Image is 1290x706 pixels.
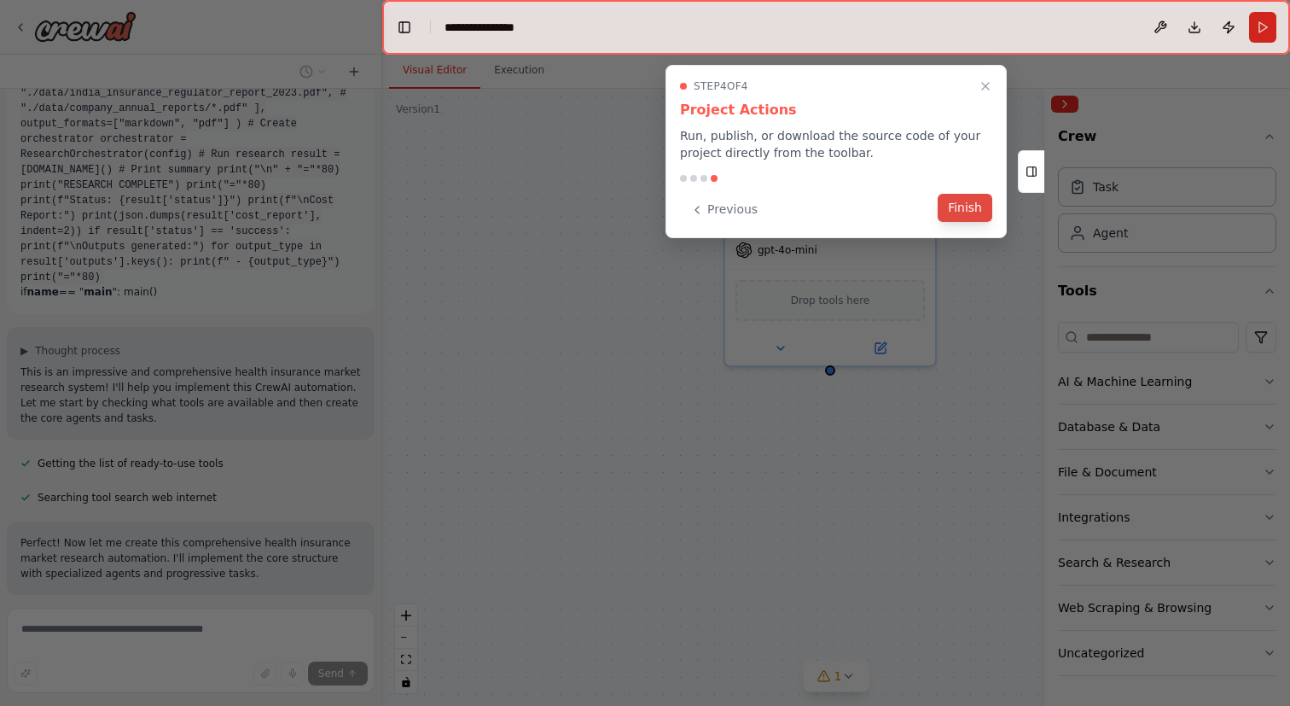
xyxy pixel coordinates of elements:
button: Hide left sidebar [392,15,416,39]
h3: Project Actions [680,100,992,120]
p: Run, publish, or download the source code of your project directly from the toolbar. [680,127,992,161]
span: Step 4 of 4 [694,79,748,93]
button: Finish [938,194,992,222]
button: Close walkthrough [975,76,996,96]
button: Previous [680,195,768,224]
